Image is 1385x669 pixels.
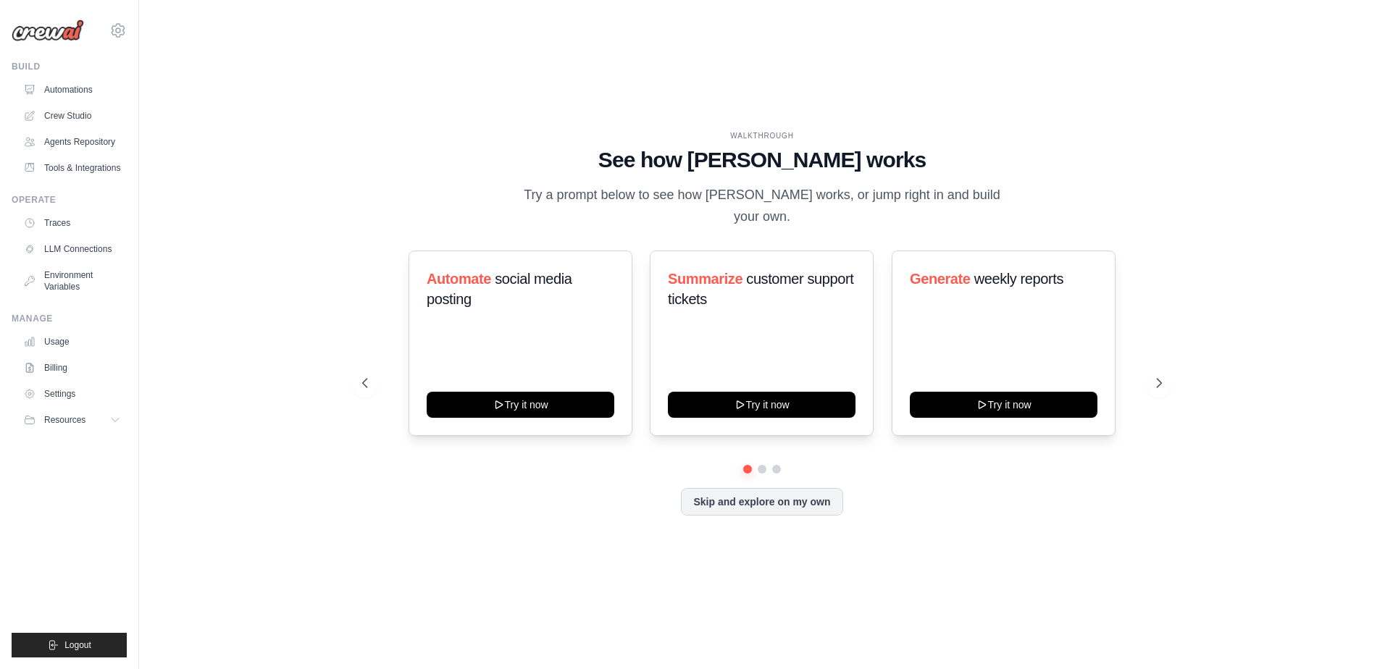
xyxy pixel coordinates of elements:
span: Resources [44,414,85,426]
button: Try it now [668,392,855,418]
button: Try it now [910,392,1097,418]
span: Summarize [668,271,742,287]
span: weekly reports [974,271,1063,287]
img: Logo [12,20,84,41]
span: customer support tickets [668,271,853,307]
h1: See how [PERSON_NAME] works [362,147,1162,173]
button: Try it now [427,392,614,418]
span: social media posting [427,271,572,307]
p: Try a prompt below to see how [PERSON_NAME] works, or jump right in and build your own. [519,185,1005,227]
div: Operate [12,194,127,206]
div: Manage [12,313,127,324]
span: Automate [427,271,491,287]
a: Automations [17,78,127,101]
button: Resources [17,408,127,432]
a: Traces [17,211,127,235]
div: Build [12,61,127,72]
a: Usage [17,330,127,353]
a: Settings [17,382,127,405]
a: Billing [17,356,127,379]
span: Logout [64,639,91,651]
button: Logout [12,633,127,657]
a: Agents Repository [17,130,127,153]
a: Tools & Integrations [17,156,127,180]
div: WALKTHROUGH [362,130,1162,141]
button: Skip and explore on my own [681,488,842,516]
a: Crew Studio [17,104,127,127]
span: Generate [910,271,971,287]
a: LLM Connections [17,237,127,261]
a: Environment Variables [17,264,127,298]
